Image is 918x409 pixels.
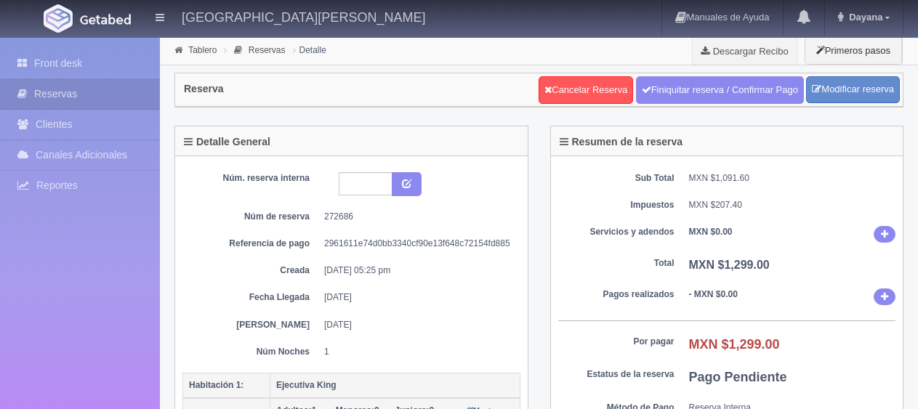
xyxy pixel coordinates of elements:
dt: Núm de reserva [193,211,310,223]
a: Descargar Recibo [693,36,797,65]
h4: Detalle General [184,137,270,147]
h4: [GEOGRAPHIC_DATA][PERSON_NAME] [182,7,425,25]
h4: Resumen de la reserva [560,137,683,147]
b: MXN $1,299.00 [689,259,770,271]
dt: Por pagar [558,336,675,348]
dt: Pagos realizados [558,288,675,301]
dt: Fecha Llegada [193,291,310,304]
b: Habitación 1: [189,380,243,390]
dd: 2961611e74d0bb3340cf90e13f648c72154fd885 [324,238,510,250]
dd: [DATE] [324,291,510,304]
dt: Referencia de pago [193,238,310,250]
dd: [DATE] 05:25 pm [324,264,510,277]
dt: Total [558,257,675,270]
dd: 272686 [324,211,510,223]
img: Getabed [80,14,131,25]
a: Reservas [249,45,286,55]
dd: 1 [324,346,510,358]
b: - MXN $0.00 [689,289,738,299]
dt: Sub Total [558,172,675,185]
a: Modificar reserva [806,76,900,103]
dt: Núm. reserva interna [193,172,310,185]
h4: Reserva [184,84,224,94]
dt: Impuestos [558,199,675,211]
dt: Servicios y adendos [558,226,675,238]
b: Pago Pendiente [689,370,787,384]
dd: MXN $1,091.60 [689,172,896,185]
img: Getabed [44,4,73,33]
a: Tablero [188,45,217,55]
li: Detalle [289,43,330,57]
dt: [PERSON_NAME] [193,319,310,331]
dd: [DATE] [324,319,510,331]
a: Cancelar Reserva [539,76,633,104]
a: Finiquitar reserva / Confirmar Pago [636,76,804,104]
button: Primeros pasos [805,36,902,65]
span: Dayana [845,12,882,23]
dt: Núm Noches [193,346,310,358]
b: MXN $0.00 [689,227,733,237]
dd: MXN $207.40 [689,199,896,211]
th: Ejecutiva King [270,373,520,398]
dt: Creada [193,264,310,277]
dt: Estatus de la reserva [558,368,675,381]
b: MXN $1,299.00 [689,337,780,352]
